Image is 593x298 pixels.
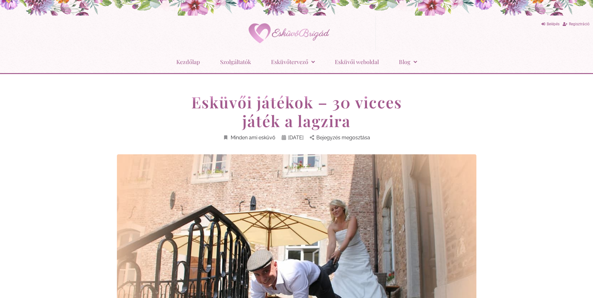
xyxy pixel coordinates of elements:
a: Belépés [541,20,560,28]
a: Esküvői weboldal [335,54,379,70]
h1: Esküvői játékok – 30 vicces játék a lagzira [178,93,415,130]
nav: Menu [3,54,590,70]
a: Minden ami esküvő [223,133,275,142]
span: Regisztráció [569,22,590,26]
span: [DATE] [288,133,304,142]
a: Esküvőtervező [271,54,315,70]
a: Szolgáltatók [220,54,251,70]
span: Belépés [547,22,560,26]
a: Kezdőlap [176,54,200,70]
a: Blog [399,54,417,70]
a: Regisztráció [563,20,590,28]
a: Bejegyzés megosztása [310,133,370,142]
